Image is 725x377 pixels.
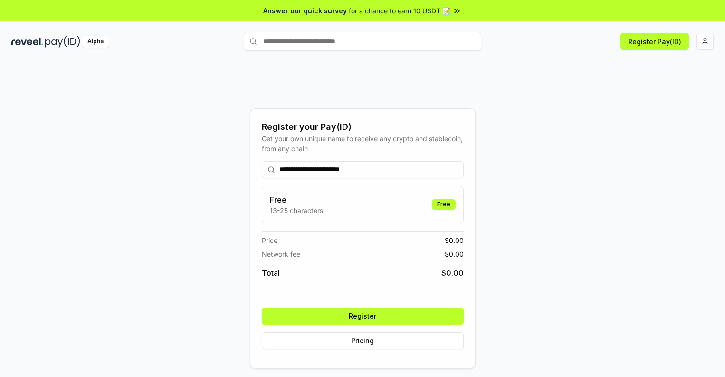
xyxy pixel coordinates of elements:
[262,134,464,154] div: Get your own unique name to receive any crypto and stablecoin, from any chain
[262,235,277,245] span: Price
[270,205,323,215] p: 13-25 characters
[262,249,300,259] span: Network fee
[432,199,456,210] div: Free
[441,267,464,279] span: $ 0.00
[45,36,80,48] img: pay_id
[262,308,464,325] button: Register
[349,6,450,16] span: for a chance to earn 10 USDT 📝
[82,36,109,48] div: Alpha
[262,267,280,279] span: Total
[445,249,464,259] span: $ 0.00
[262,332,464,349] button: Pricing
[620,33,689,50] button: Register Pay(ID)
[263,6,347,16] span: Answer our quick survey
[445,235,464,245] span: $ 0.00
[262,120,464,134] div: Register your Pay(ID)
[270,194,323,205] h3: Free
[11,36,43,48] img: reveel_dark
